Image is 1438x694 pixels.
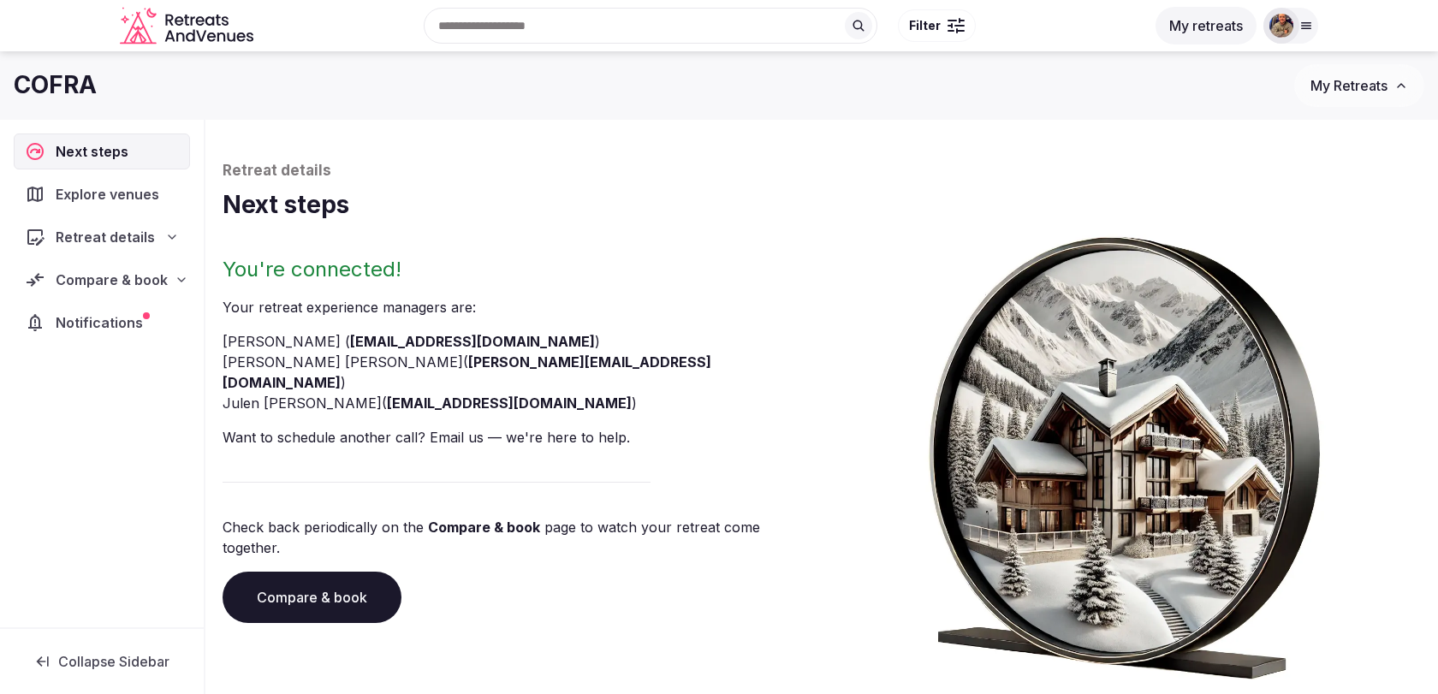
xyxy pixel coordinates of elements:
[1156,17,1257,34] a: My retreats
[223,297,815,317] p: Your retreat experience manager s are :
[14,133,190,169] a: Next steps
[223,256,815,283] h2: You're connected!
[223,353,711,391] a: [PERSON_NAME][EMAIL_ADDRESS][DOMAIN_NAME]
[56,270,168,290] span: Compare & book
[898,9,976,42] button: Filter
[428,519,540,536] a: Compare & book
[14,643,190,680] button: Collapse Sidebar
[14,176,190,212] a: Explore venues
[56,141,135,162] span: Next steps
[14,68,97,102] h1: COFRA
[1156,7,1257,44] button: My retreats
[223,188,1421,222] h1: Next steps
[223,393,815,413] li: Julen [PERSON_NAME] ( )
[223,572,401,623] a: Compare & book
[223,427,815,448] p: Want to schedule another call? Email us — we're here to help.
[1294,64,1424,107] button: My Retreats
[1310,77,1387,94] span: My Retreats
[223,331,815,352] li: [PERSON_NAME] ( )
[909,17,941,34] span: Filter
[56,184,166,205] span: Explore venues
[1269,14,1293,38] img: julen
[56,312,150,333] span: Notifications
[120,7,257,45] a: Visit the homepage
[120,7,257,45] svg: Retreats and Venues company logo
[58,653,169,670] span: Collapse Sidebar
[223,161,1421,181] p: Retreat details
[223,517,815,558] p: Check back periodically on the page to watch your retreat come together.
[56,227,155,247] span: Retreat details
[350,333,595,350] a: [EMAIL_ADDRESS][DOMAIN_NAME]
[387,394,632,412] a: [EMAIL_ADDRESS][DOMAIN_NAME]
[897,222,1352,679] img: Winter chalet retreat in picture frame
[14,305,190,341] a: Notifications
[223,352,815,393] li: [PERSON_NAME] [PERSON_NAME] ( )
